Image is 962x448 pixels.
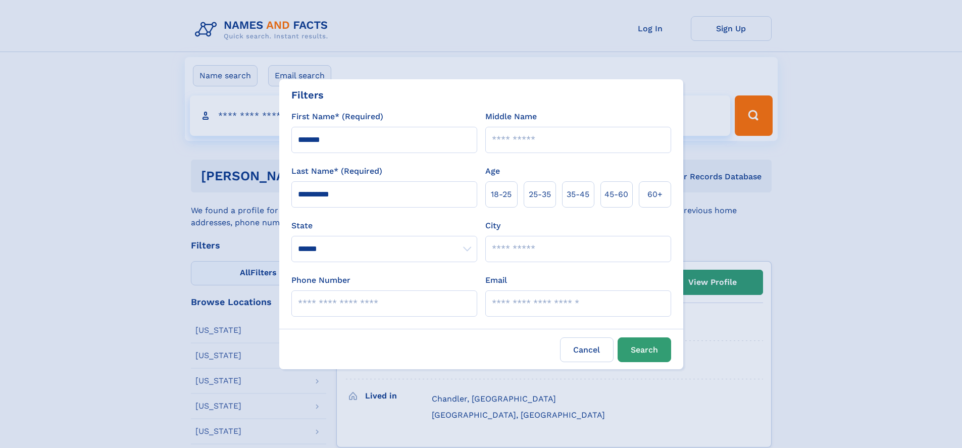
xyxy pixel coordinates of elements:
button: Search [618,337,671,362]
label: First Name* (Required) [291,111,383,123]
span: 18‑25 [491,188,512,201]
label: Last Name* (Required) [291,165,382,177]
label: Email [485,274,507,286]
label: Age [485,165,500,177]
span: 35‑45 [567,188,589,201]
label: Middle Name [485,111,537,123]
span: 25‑35 [529,188,551,201]
label: State [291,220,477,232]
div: Filters [291,87,324,103]
label: City [485,220,500,232]
label: Phone Number [291,274,350,286]
span: 60+ [647,188,663,201]
span: 45‑60 [604,188,628,201]
label: Cancel [560,337,614,362]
